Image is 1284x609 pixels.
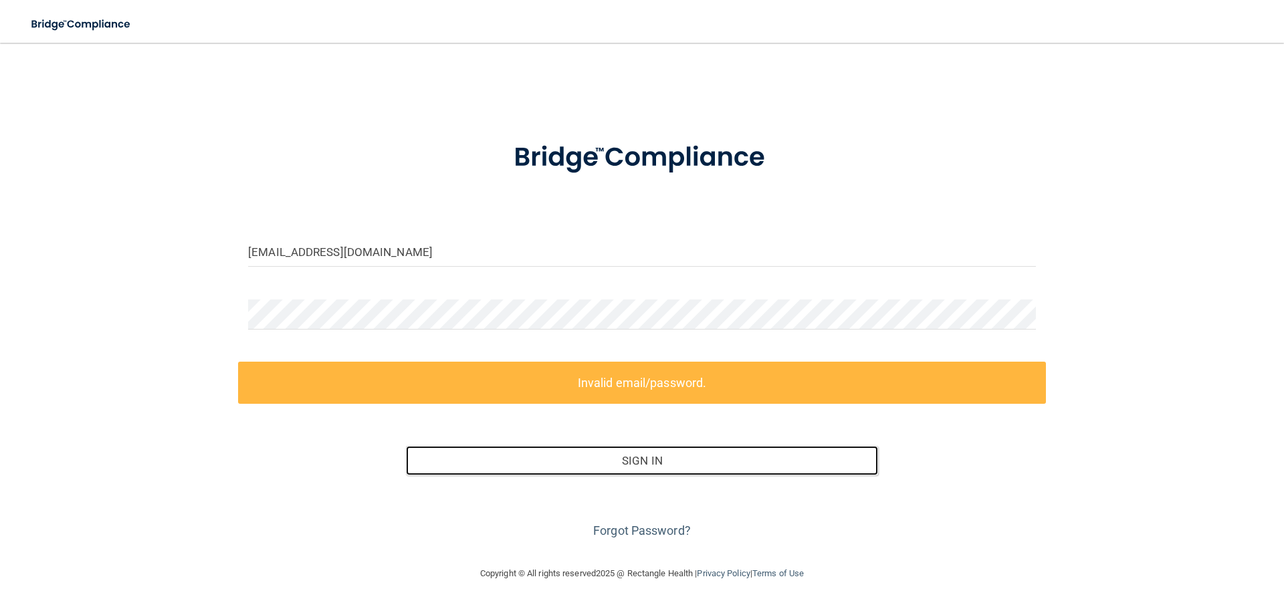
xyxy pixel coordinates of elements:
img: bridge_compliance_login_screen.278c3ca4.svg [486,123,798,193]
input: Email [248,237,1036,267]
div: Copyright © All rights reserved 2025 @ Rectangle Health | | [398,552,886,595]
a: Privacy Policy [697,568,750,578]
button: Sign In [406,446,879,475]
label: Invalid email/password. [238,362,1046,404]
img: bridge_compliance_login_screen.278c3ca4.svg [20,11,143,38]
a: Forgot Password? [593,523,691,537]
a: Terms of Use [752,568,804,578]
